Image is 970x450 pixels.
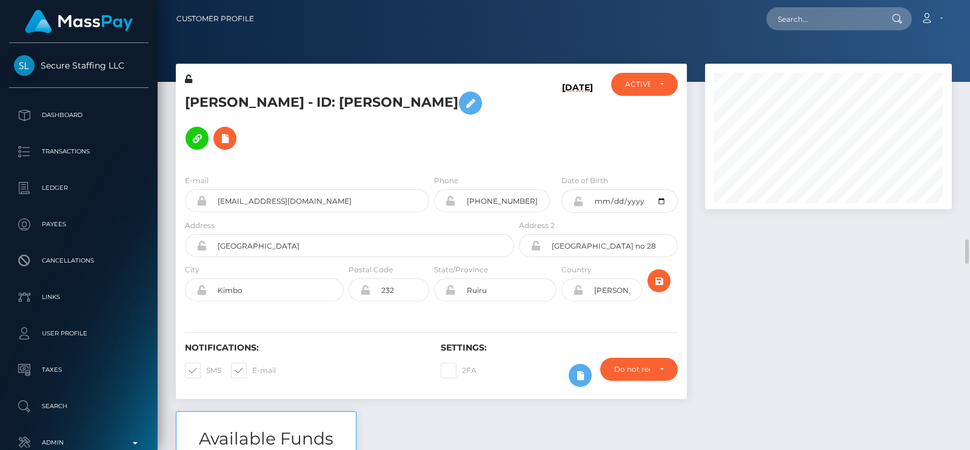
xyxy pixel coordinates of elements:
[185,264,199,275] label: City
[611,73,678,96] button: ACTIVE
[562,82,593,160] h6: [DATE]
[9,318,149,349] a: User Profile
[441,363,477,378] label: 2FA
[561,175,608,186] label: Date of Birth
[231,363,276,378] label: E-mail
[176,6,254,32] a: Customer Profile
[349,264,393,275] label: Postal Code
[9,60,149,71] span: Secure Staffing LLC
[185,175,209,186] label: E-mail
[14,361,144,379] p: Taxes
[25,10,133,33] img: MassPay Logo
[9,391,149,421] a: Search
[9,173,149,203] a: Ledger
[9,136,149,167] a: Transactions
[185,86,507,156] h5: [PERSON_NAME] - ID: [PERSON_NAME]
[9,355,149,385] a: Taxes
[625,79,651,89] div: ACTIVE
[185,343,423,353] h6: Notifications:
[561,264,592,275] label: Country
[14,55,35,76] img: Secure Staffing LLC
[434,175,458,186] label: Phone
[434,264,488,275] label: State/Province
[9,246,149,276] a: Cancellations
[185,220,215,231] label: Address
[14,397,144,415] p: Search
[9,282,149,312] a: Links
[766,7,880,30] input: Search...
[14,252,144,270] p: Cancellations
[14,324,144,343] p: User Profile
[441,343,678,353] h6: Settings:
[614,364,650,374] div: Do not require
[14,179,144,197] p: Ledger
[14,215,144,233] p: Payees
[9,100,149,130] a: Dashboard
[9,209,149,240] a: Payees
[14,288,144,306] p: Links
[600,358,678,381] button: Do not require
[185,363,221,378] label: SMS
[519,220,555,231] label: Address 2
[14,106,144,124] p: Dashboard
[14,143,144,161] p: Transactions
